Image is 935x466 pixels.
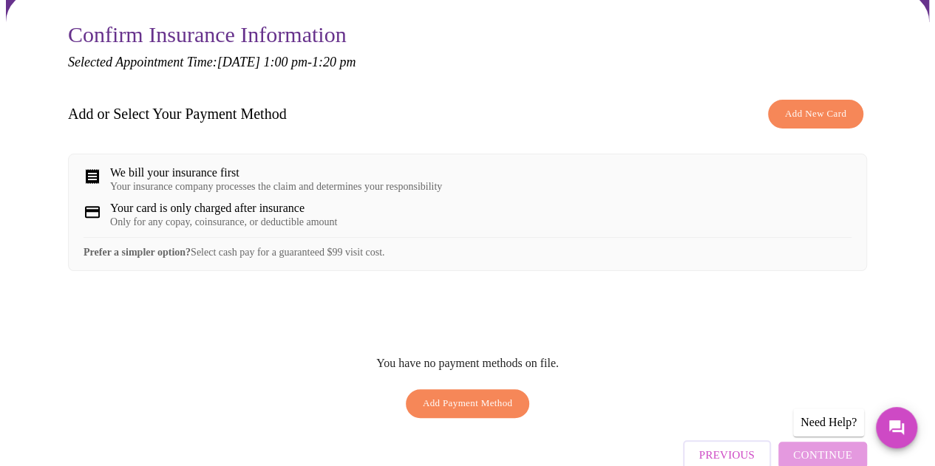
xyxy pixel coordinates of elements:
[68,22,867,47] h3: Confirm Insurance Information
[110,202,337,215] div: Your card is only charged after insurance
[84,247,191,258] strong: Prefer a simpler option?
[110,216,337,228] div: Only for any copay, coinsurance, or deductible amount
[406,389,530,418] button: Add Payment Method
[699,445,755,465] span: Previous
[110,181,442,193] div: Your insurance company processes the claim and determines your responsibility
[876,407,917,448] button: Messages
[84,237,851,258] div: Select cash pay for a guaranteed $99 visit cost.
[68,106,287,123] h3: Add or Select Your Payment Method
[68,55,356,69] em: Selected Appointment Time: [DATE] 1:00 pm - 1:20 pm
[376,357,559,370] p: You have no payment methods on file.
[110,166,442,179] div: We bill your insurance first
[768,100,863,129] button: Add New Card
[793,408,864,436] div: Need Help?
[423,395,513,412] span: Add Payment Method
[785,106,846,123] span: Add New Card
